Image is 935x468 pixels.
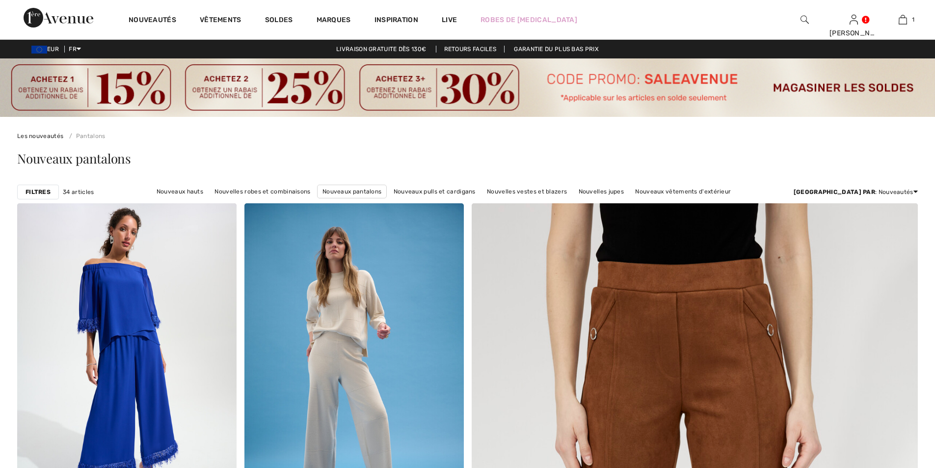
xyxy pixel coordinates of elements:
[801,14,809,26] img: recherche
[200,16,241,26] a: Vêtements
[481,15,577,25] a: Robes de [MEDICAL_DATA]
[26,188,51,196] strong: Filtres
[630,185,736,198] a: Nouveaux vêtements d'extérieur
[436,46,505,53] a: Retours faciles
[873,394,925,419] iframe: Ouvre un widget dans lequel vous pouvez trouver plus d’informations
[850,15,858,24] a: Se connecter
[899,14,907,26] img: Mon panier
[152,185,208,198] a: Nouveaux hauts
[328,46,434,53] a: Livraison gratuite dès 130€
[574,185,629,198] a: Nouvelles jupes
[850,14,858,26] img: Mes infos
[17,133,63,139] a: Les nouveautés
[317,16,351,26] a: Marques
[794,189,875,195] strong: [GEOGRAPHIC_DATA] par
[794,188,918,196] div: : Nouveautés
[65,133,106,139] a: Pantalons
[482,185,572,198] a: Nouvelles vestes et blazers
[829,28,878,38] div: [PERSON_NAME]
[63,188,94,196] span: 34 articles
[31,46,47,54] img: Euro
[879,14,927,26] a: 1
[912,15,914,24] span: 1
[69,46,81,53] span: FR
[210,185,315,198] a: Nouvelles robes et combinaisons
[129,16,176,26] a: Nouveautés
[317,185,387,198] a: Nouveaux pantalons
[506,46,607,53] a: Garantie du plus bas prix
[24,8,93,28] img: 1ère Avenue
[31,46,63,53] span: EUR
[389,185,481,198] a: Nouveaux pulls et cardigans
[374,16,418,26] span: Inspiration
[442,15,457,25] a: Live
[17,150,131,167] span: Nouveaux pantalons
[265,16,293,26] a: Soldes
